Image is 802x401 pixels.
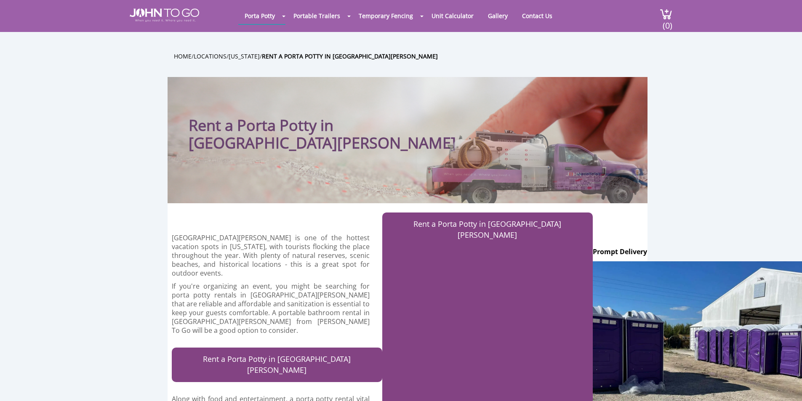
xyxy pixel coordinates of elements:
[172,234,370,278] p: [GEOGRAPHIC_DATA][PERSON_NAME] is one of the hottest vacation spots in [US_STATE], with tourists ...
[287,8,346,24] a: Portable Trailers
[262,52,438,60] a: Rent a Porta Potty in [GEOGRAPHIC_DATA][PERSON_NAME]
[172,348,382,382] a: Rent a Porta Potty in [GEOGRAPHIC_DATA][PERSON_NAME]
[130,8,199,22] img: JOHN to go
[660,8,672,20] img: cart a
[352,8,419,24] a: Temporary Fencing
[416,125,643,203] img: Truck
[189,94,460,152] h1: Rent a Porta Potty in [GEOGRAPHIC_DATA][PERSON_NAME]
[662,13,672,31] span: (0)
[516,8,559,24] a: Contact Us
[229,52,260,60] a: [US_STATE]
[174,51,654,61] ul: / / /
[174,52,192,60] a: Home
[172,282,370,335] p: If you're organizing an event, you might be searching for porta potty rentals in [GEOGRAPHIC_DATA...
[425,8,480,24] a: Unit Calculator
[238,8,281,24] a: Porta Potty
[194,52,226,60] a: Locations
[482,8,514,24] a: Gallery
